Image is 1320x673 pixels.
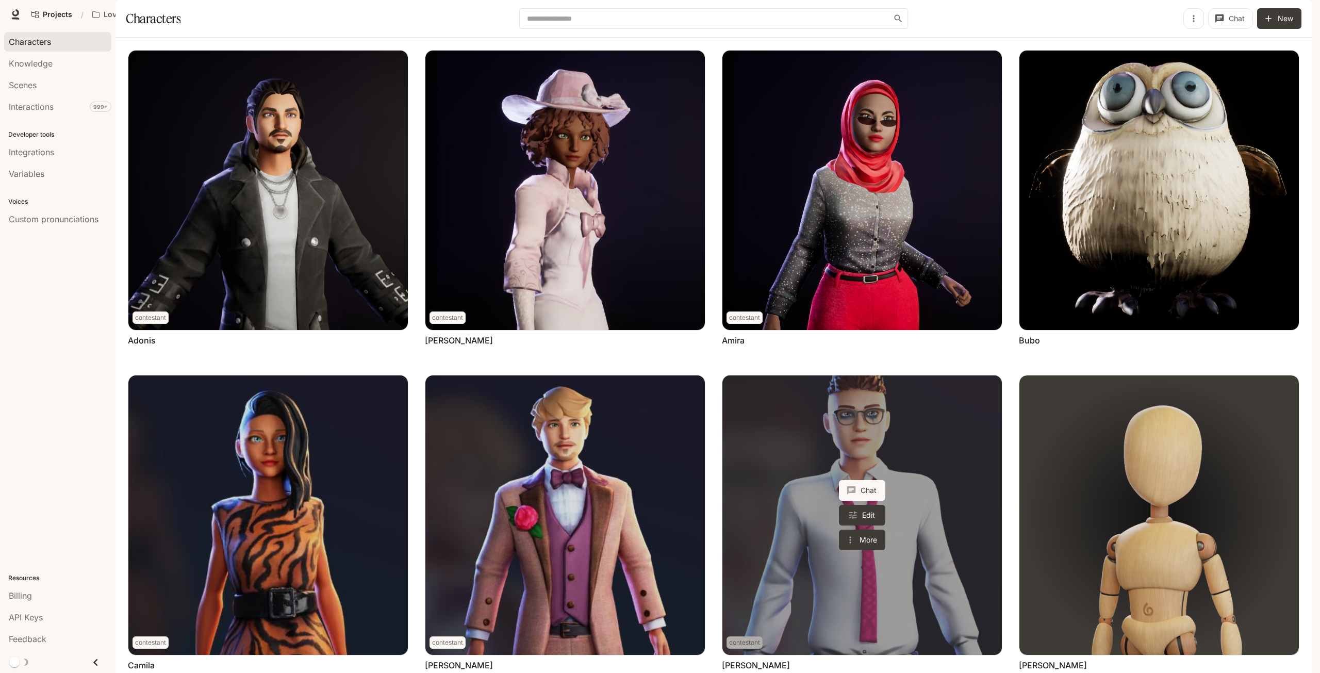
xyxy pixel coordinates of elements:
[722,335,745,346] a: Amira
[425,660,493,671] a: [PERSON_NAME]
[88,4,171,25] button: Open workspace menu
[43,10,72,19] span: Projects
[1019,375,1299,655] img: Gregull
[722,375,1002,655] a: Ethan
[839,505,885,526] a: Edit Ethan
[425,51,705,330] img: Amanda
[27,4,77,25] a: Go to projects
[425,335,493,346] a: [PERSON_NAME]
[126,8,180,29] h1: Characters
[1019,51,1299,330] img: Bubo
[104,10,155,19] p: Love Bird Cam
[128,335,156,346] a: Adonis
[722,660,790,671] a: [PERSON_NAME]
[1019,335,1040,346] a: Bubo
[128,51,408,330] img: Adonis
[77,9,88,20] div: /
[839,530,885,550] button: More actions
[839,480,885,501] button: Chat with Ethan
[722,51,1002,330] img: Amira
[128,660,155,671] a: Camila
[1257,8,1301,29] button: New
[1208,8,1253,29] button: Chat
[425,375,705,655] img: Chad
[1019,660,1087,671] a: [PERSON_NAME]
[128,375,408,655] img: Camila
